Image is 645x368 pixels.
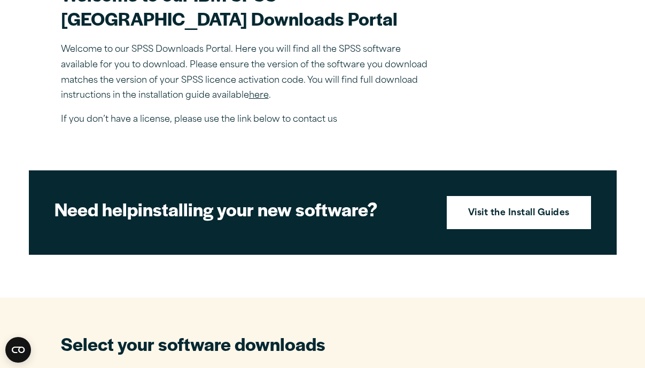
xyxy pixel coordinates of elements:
[61,332,419,356] h2: Select your software downloads
[55,197,429,221] h2: installing your new software?
[5,337,31,363] button: Open CMP widget
[447,196,591,229] a: Visit the Install Guides
[61,42,435,104] p: Welcome to our SPSS Downloads Portal. Here you will find all the SPSS software available for you ...
[55,196,138,222] strong: Need help
[249,91,269,100] a: here
[468,207,570,221] strong: Visit the Install Guides
[61,112,435,128] p: If you don’t have a license, please use the link below to contact us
